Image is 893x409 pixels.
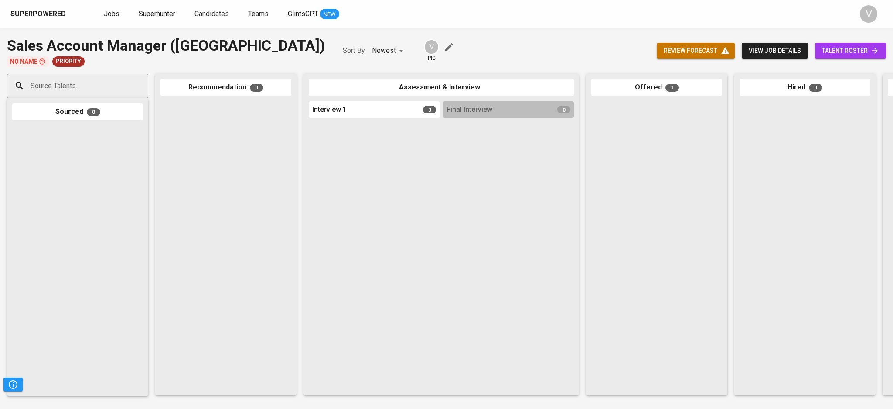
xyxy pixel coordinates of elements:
[446,105,492,115] span: Final Interview
[809,84,822,92] span: 0
[740,79,870,96] div: Hired
[7,56,49,67] p: No Name
[248,10,269,18] span: Teams
[194,9,231,20] a: Candidates
[288,9,339,20] a: GlintsGPT NEW
[424,39,439,55] div: V
[372,43,406,59] div: Newest
[194,10,229,18] span: Candidates
[664,45,728,56] span: review forecast
[143,85,145,87] button: Open
[104,10,119,18] span: Jobs
[742,43,808,59] button: view job details
[7,35,325,56] div: Sales Account Manager ([GEOGRAPHIC_DATA])
[309,79,574,96] div: Assessment & Interview
[68,7,79,21] img: app logo
[815,43,886,59] a: talent roster
[372,45,396,56] p: Newest
[248,9,270,20] a: Teams
[665,84,679,92] span: 1
[424,39,439,62] div: pic
[591,79,722,96] div: Offered
[749,45,801,56] span: view job details
[822,45,879,56] span: talent roster
[87,108,100,116] span: 0
[860,5,877,23] div: V
[10,9,66,19] div: Superpowered
[160,79,291,96] div: Recommendation
[657,43,735,59] button: review forecast
[104,9,121,20] a: Jobs
[3,378,23,392] button: Pipeline Triggers
[10,7,79,21] a: Superpoweredapp logo
[139,9,177,20] a: Superhunter
[52,56,85,67] div: New Job received from Demand Team
[343,45,365,56] p: Sort By
[312,105,347,115] span: Interview 1
[52,57,85,65] span: Priority
[320,10,339,19] span: NEW
[12,103,143,120] div: Sourced
[250,84,263,92] span: 0
[423,106,436,113] span: 0
[139,10,175,18] span: Superhunter
[557,106,570,113] span: 0
[288,10,318,18] span: GlintsGPT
